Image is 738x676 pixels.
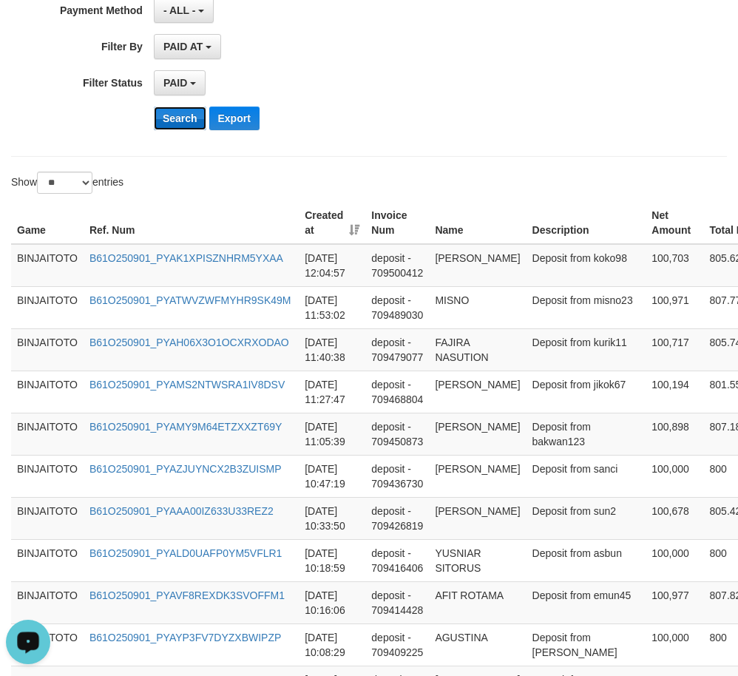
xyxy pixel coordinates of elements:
a: B61O250901_PYAVF8REXDK3SVOFFM1 [89,589,285,601]
a: B61O250901_PYAZJUYNCX2B3ZUISMP [89,463,282,475]
td: [DATE] 11:05:39 [299,413,365,455]
th: Invoice Num [365,202,429,244]
td: 100,000 [646,455,703,497]
td: 100,971 [646,286,703,328]
td: AGUSTINA [429,623,526,666]
td: Deposit from koko98 [527,244,646,287]
th: Game [11,202,84,244]
td: 100,977 [646,581,703,623]
td: [PERSON_NAME] [429,455,526,497]
select: Showentries [37,172,92,194]
td: [DATE] 11:40:38 [299,328,365,371]
th: Description [527,202,646,244]
th: Created at: activate to sort column ascending [299,202,365,244]
td: deposit - 709409225 [365,623,429,666]
label: Show entries [11,172,123,194]
td: 100,717 [646,328,703,371]
td: BINJAITOTO [11,413,84,455]
td: BINJAITOTO [11,244,84,287]
td: 100,000 [646,623,703,666]
td: [DATE] 10:16:06 [299,581,365,623]
td: Deposit from kurik11 [527,328,646,371]
th: Ref. Num [84,202,299,244]
td: [DATE] 11:27:47 [299,371,365,413]
td: Deposit from bakwan123 [527,413,646,455]
td: [PERSON_NAME] [429,244,526,287]
td: [DATE] 10:08:29 [299,623,365,666]
td: BINJAITOTO [11,328,84,371]
td: MISNO [429,286,526,328]
td: 100,000 [646,539,703,581]
td: BINJAITOTO [11,539,84,581]
td: BINJAITOTO [11,286,84,328]
a: B61O250901_PYAAA00IZ633U33REZ2 [89,505,274,517]
td: [PERSON_NAME] [429,413,526,455]
button: PAID AT [154,34,221,59]
a: B61O250901_PYAMY9M64ETZXXZT69Y [89,421,282,433]
span: - ALL - [163,4,196,16]
td: [PERSON_NAME] [429,497,526,539]
button: Search [154,107,206,130]
th: Net Amount [646,202,703,244]
td: deposit - 709426819 [365,497,429,539]
td: Deposit from [PERSON_NAME] [527,623,646,666]
td: 100,678 [646,497,703,539]
td: Deposit from misno23 [527,286,646,328]
span: PAID [163,77,187,89]
td: Deposit from asbun [527,539,646,581]
td: 100,194 [646,371,703,413]
th: Name [429,202,526,244]
td: BINJAITOTO [11,371,84,413]
td: Deposit from jikok67 [527,371,646,413]
td: Deposit from sanci [527,455,646,497]
td: deposit - 709489030 [365,286,429,328]
td: deposit - 709450873 [365,413,429,455]
td: Deposit from sun2 [527,497,646,539]
a: B61O250901_PYATWVZWFMYHR9SK49M [89,294,291,306]
td: [DATE] 10:18:59 [299,539,365,581]
td: deposit - 709468804 [365,371,429,413]
a: B61O250901_PYAYP3FV7DYZXBWIPZP [89,632,281,643]
a: B61O250901_PYAK1XPISZNHRM5YXAA [89,252,283,264]
a: B61O250901_PYAH06X3O1OCXRXODAO [89,337,289,348]
span: PAID AT [163,41,203,53]
a: B61O250901_PYAMS2NTWSRA1IV8DSV [89,379,285,391]
td: AFIT ROTAMA [429,581,526,623]
td: [DATE] 10:33:50 [299,497,365,539]
button: Export [209,107,260,130]
td: 100,703 [646,244,703,287]
td: 100,898 [646,413,703,455]
td: [DATE] 11:53:02 [299,286,365,328]
td: deposit - 709500412 [365,244,429,287]
button: PAID [154,70,206,95]
td: FAJIRA NASUTION [429,328,526,371]
td: BINJAITOTO [11,455,84,497]
td: deposit - 709414428 [365,581,429,623]
td: BINJAITOTO [11,497,84,539]
td: [DATE] 10:47:19 [299,455,365,497]
td: BINJAITOTO [11,581,84,623]
td: deposit - 709416406 [365,539,429,581]
td: deposit - 709436730 [365,455,429,497]
td: deposit - 709479077 [365,328,429,371]
td: Deposit from emun45 [527,581,646,623]
button: Open LiveChat chat widget [6,6,50,50]
td: YUSNIAR SITORUS [429,539,526,581]
td: [PERSON_NAME] [429,371,526,413]
td: [DATE] 12:04:57 [299,244,365,287]
a: B61O250901_PYALD0UAFP0YM5VFLR1 [89,547,282,559]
